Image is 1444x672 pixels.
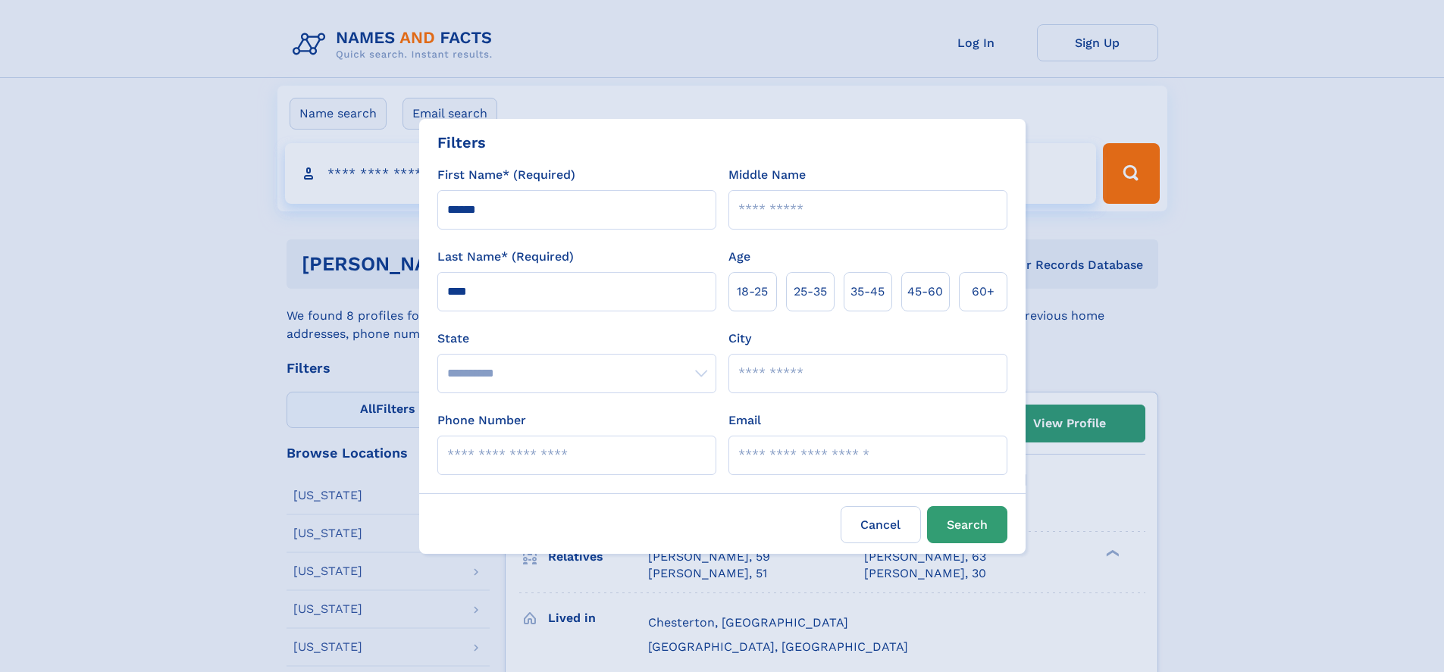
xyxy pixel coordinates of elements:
span: 45‑60 [907,283,943,301]
span: 60+ [972,283,995,301]
span: 25‑35 [794,283,827,301]
label: Age [728,248,750,266]
label: Last Name* (Required) [437,248,574,266]
label: Middle Name [728,166,806,184]
label: Cancel [841,506,921,543]
label: Phone Number [437,411,526,430]
button: Search [927,506,1007,543]
label: Email [728,411,761,430]
div: Filters [437,131,486,154]
span: 35‑45 [850,283,885,301]
label: First Name* (Required) [437,166,575,184]
label: City [728,330,751,348]
label: State [437,330,716,348]
span: 18‑25 [737,283,768,301]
